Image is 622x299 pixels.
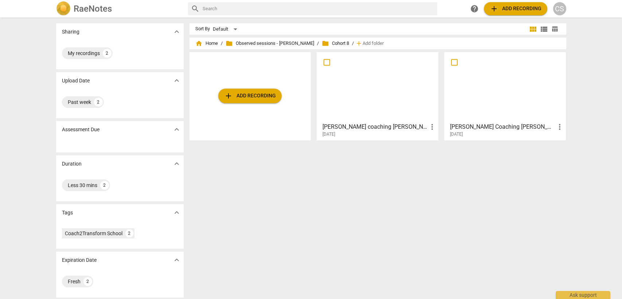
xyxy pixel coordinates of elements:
span: / [352,41,354,46]
p: Expiration Date [62,256,97,264]
span: table_chart [551,26,558,32]
span: / [317,41,319,46]
span: Home [195,40,218,47]
a: LogoRaeNotes [56,1,182,16]
div: 2 [94,98,103,106]
span: / [221,41,223,46]
p: Tags [62,209,73,217]
span: expand_more [172,256,181,264]
span: home [195,40,203,47]
button: Show more [171,207,182,218]
span: more_vert [428,123,437,131]
span: Add recording [490,4,541,13]
span: Add recording [224,92,276,100]
span: [DATE] [322,131,335,137]
span: expand_more [172,76,181,85]
span: Observed sessions - [PERSON_NAME] [226,40,314,47]
button: Show more [171,255,182,265]
span: more_vert [555,123,564,131]
div: Past week [68,98,91,106]
span: expand_more [172,125,181,134]
span: help [470,4,479,13]
button: Show more [171,158,182,169]
div: Fresh [68,278,81,285]
span: add [490,4,498,13]
span: expand_more [172,27,181,36]
div: Sort By [195,26,210,32]
img: Logo [56,1,71,16]
button: Upload [484,2,547,15]
span: view_module [529,25,537,34]
p: Assessment Due [62,126,99,133]
div: 2 [83,277,92,286]
div: Less 30 mins [68,182,97,189]
span: add [224,92,233,100]
button: List view [539,24,549,35]
span: expand_more [172,208,181,217]
div: My recordings [68,50,100,57]
div: 2 [125,229,133,237]
div: Ask support [556,291,610,299]
p: Duration [62,160,82,168]
button: Show more [171,124,182,135]
input: Search [203,3,434,15]
span: search [191,4,200,13]
div: 2 [100,181,109,190]
a: [PERSON_NAME] coaching [PERSON_NAME][DATE] [319,55,436,137]
span: folder [322,40,329,47]
a: [PERSON_NAME] Coaching [PERSON_NAME][DATE] [447,55,563,137]
button: Show more [171,75,182,86]
div: 2 [103,49,112,58]
p: Upload Date [62,77,90,85]
div: Default [213,23,240,35]
button: CS [553,2,566,15]
h3: Elissa coaching Marie [322,123,428,131]
div: Coach2Transform School [65,230,122,237]
span: [DATE] [450,131,463,137]
span: folder [226,40,233,47]
h2: RaeNotes [74,4,112,14]
button: Tile view [528,24,539,35]
p: Sharing [62,28,79,36]
button: Table view [549,24,560,35]
span: add [355,40,363,47]
span: view_list [540,25,548,34]
span: expand_more [172,159,181,168]
button: Upload [218,89,282,103]
button: Show more [171,26,182,37]
span: Add folder [363,41,384,46]
span: Cohort 8 [322,40,349,47]
a: Help [468,2,481,15]
h3: Marie Coaching Elissa [450,123,555,131]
